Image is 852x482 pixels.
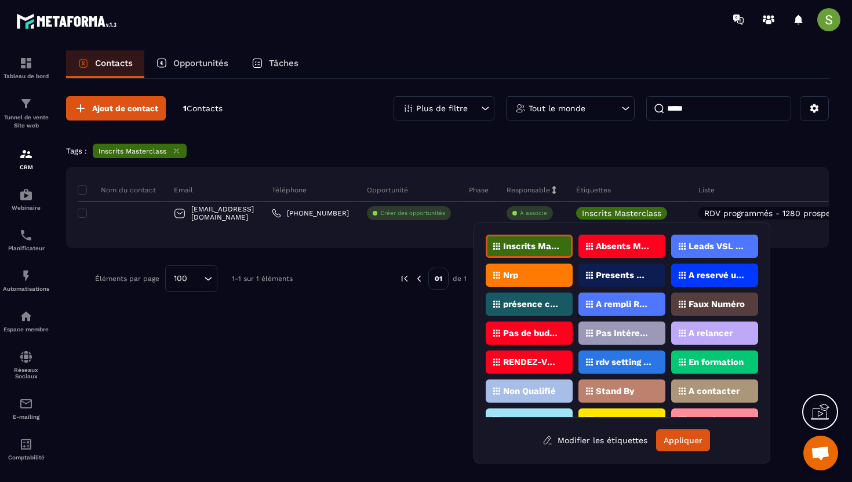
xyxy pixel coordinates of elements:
img: email [19,397,33,411]
img: formation [19,147,33,161]
a: formationformationTunnel de vente Site web [3,88,49,138]
p: Plus de filtre [416,104,468,112]
p: Presents Masterclass [596,271,652,279]
p: 1-1 sur 1 éléments [232,275,293,283]
img: social-network [19,350,33,364]
p: Liste [698,185,715,195]
p: À associe [520,209,547,217]
p: Responsable [507,185,550,195]
p: CRM [3,164,49,170]
p: Contacts [95,58,133,68]
p: Leads VSL ZENSPEAK [689,242,745,250]
p: Comptabilité [3,454,49,461]
p: Webinaire [3,205,49,211]
p: Nom du contact [78,185,156,195]
a: schedulerschedulerPlanificateur [3,220,49,260]
p: Absents Masterclass [596,242,652,250]
a: formationformationCRM [3,138,49,179]
p: Nrp [503,271,518,279]
span: 100 [170,272,191,285]
a: Contacts [66,50,144,78]
p: Opportunités [173,58,228,68]
p: A rempli Rdv Zenspeak [596,300,652,308]
p: Non Qualifié [503,387,556,395]
a: social-networksocial-networkRéseaux Sociaux [3,341,49,388]
p: R2 programmé [596,416,652,424]
a: automationsautomationsAutomatisations [3,260,49,301]
p: Réseaux Sociaux [3,367,49,379]
p: Éléments par page [95,275,159,283]
a: automationsautomationsWebinaire [3,179,49,220]
p: R2 24h [689,416,718,424]
span: Contacts [187,104,223,113]
p: Pas Intéressé [596,329,652,337]
img: next [471,273,481,284]
div: Search for option [165,265,217,292]
p: Espace membre [3,326,49,333]
img: prev [414,273,424,284]
p: Email [174,185,193,195]
p: Téléphone [272,185,307,195]
img: scheduler [19,228,33,242]
a: Tâches [240,50,310,78]
p: Créer des opportunités [380,209,445,217]
p: Automatisations [3,286,49,292]
p: En formation [689,358,744,366]
img: formation [19,56,33,70]
a: Opportunités [144,50,240,78]
img: automations [19,269,33,283]
p: Tunnel de vente Site web [3,114,49,130]
p: Inscrits Masterclass [99,147,166,155]
img: prev [399,273,410,284]
a: accountantaccountantComptabilité [3,429,49,469]
p: RENDEZ-VOUS PROGRAMMé V1 (ZenSpeak à vie) [503,358,559,366]
p: présence confirmée [503,300,559,308]
p: 01 [428,268,449,290]
input: Search for option [191,272,201,285]
p: Pas de budget [503,329,559,337]
p: 1 [183,103,223,114]
a: automationsautomationsEspace membre [3,301,49,341]
p: Stand By [596,387,634,395]
p: Faux Numéro [689,300,745,308]
p: E-mailing [3,414,49,420]
a: emailemailE-mailing [3,388,49,429]
p: Phase [469,185,489,195]
p: WEB 2 [503,416,530,424]
p: A relancer [689,329,733,337]
img: automations [19,309,33,323]
button: Ajout de contact [66,96,166,121]
p: RDV programmés - 1280 prospects [704,209,843,217]
p: Tout le monde [529,104,585,112]
p: de 1 [453,274,467,283]
p: Tags : [66,147,87,155]
img: formation [19,97,33,111]
p: rdv setting posé [596,358,652,366]
p: Inscrits Masterclass [503,242,559,250]
span: Ajout de contact [92,103,158,114]
p: Planificateur [3,245,49,251]
p: Tableau de bord [3,73,49,79]
button: Appliquer [656,429,710,451]
button: Modifier les étiquettes [534,430,656,451]
p: A reservé un appel [689,271,745,279]
div: Ouvrir le chat [803,436,838,470]
a: [PHONE_NUMBER] [272,209,349,218]
p: Étiquettes [576,185,611,195]
img: automations [19,188,33,202]
a: formationformationTableau de bord [3,48,49,88]
img: accountant [19,437,33,451]
p: Inscrits Masterclass [582,209,661,217]
img: logo [16,10,121,32]
p: A contacter [689,387,740,395]
p: Opportunité [367,185,408,195]
p: Tâches [269,58,298,68]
